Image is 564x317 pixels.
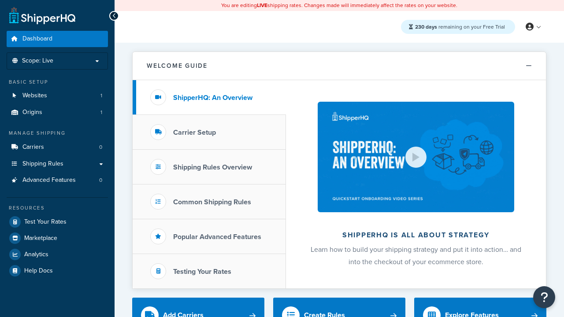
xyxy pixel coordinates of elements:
[100,92,102,100] span: 1
[22,144,44,151] span: Carriers
[257,1,267,9] b: LIVE
[22,160,63,168] span: Shipping Rules
[415,23,437,31] strong: 230 days
[318,102,514,212] img: ShipperHQ is all about strategy
[99,177,102,184] span: 0
[533,286,555,308] button: Open Resource Center
[7,214,108,230] a: Test Your Rates
[24,218,67,226] span: Test Your Rates
[7,139,108,155] li: Carriers
[133,52,546,80] button: Welcome Guide
[173,94,252,102] h3: ShipperHQ: An Overview
[7,129,108,137] div: Manage Shipping
[7,172,108,188] a: Advanced Features0
[173,268,231,276] h3: Testing Your Rates
[22,35,52,43] span: Dashboard
[22,57,53,65] span: Scope: Live
[7,139,108,155] a: Carriers0
[22,177,76,184] span: Advanced Features
[415,23,505,31] span: remaining on your Free Trial
[309,231,523,239] h2: ShipperHQ is all about strategy
[22,92,47,100] span: Websites
[7,88,108,104] a: Websites1
[7,247,108,262] a: Analytics
[7,88,108,104] li: Websites
[24,267,53,275] span: Help Docs
[7,263,108,279] a: Help Docs
[100,109,102,116] span: 1
[173,198,251,206] h3: Common Shipping Rules
[7,104,108,121] li: Origins
[24,251,48,258] span: Analytics
[311,244,521,267] span: Learn how to build your shipping strategy and put it into action… and into the checkout of your e...
[22,109,42,116] span: Origins
[7,156,108,172] a: Shipping Rules
[173,129,216,136] h3: Carrier Setup
[173,233,261,241] h3: Popular Advanced Features
[173,163,252,171] h3: Shipping Rules Overview
[147,63,208,69] h2: Welcome Guide
[24,235,57,242] span: Marketplace
[7,172,108,188] li: Advanced Features
[7,78,108,86] div: Basic Setup
[7,31,108,47] a: Dashboard
[99,144,102,151] span: 0
[7,204,108,212] div: Resources
[7,104,108,121] a: Origins1
[7,230,108,246] a: Marketplace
